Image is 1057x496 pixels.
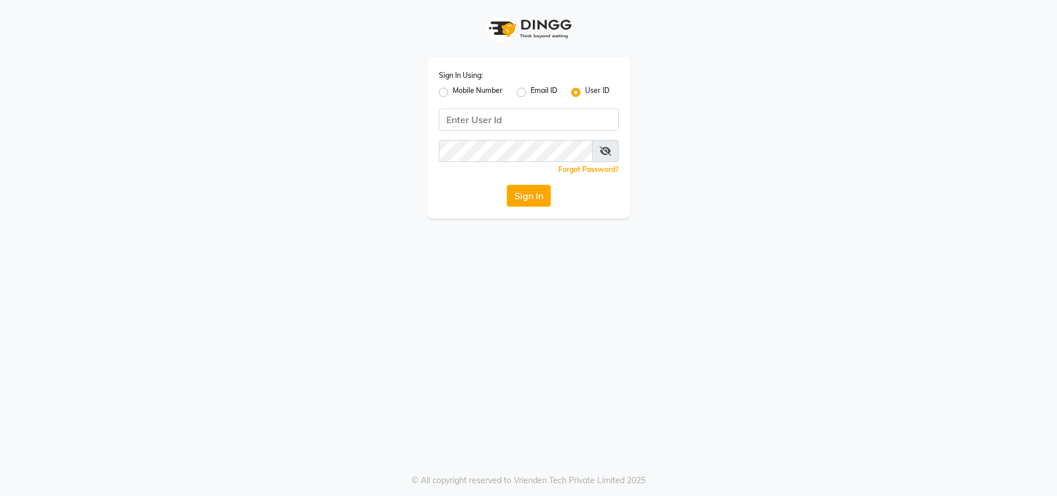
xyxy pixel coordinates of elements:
label: Sign In Using: [439,70,483,81]
input: Username [439,140,593,162]
button: Sign In [507,185,551,207]
a: Forgot Password? [558,165,619,174]
label: User ID [585,85,609,99]
label: Mobile Number [453,85,503,99]
img: logo1.svg [482,12,575,46]
input: Username [439,109,619,131]
label: Email ID [531,85,557,99]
